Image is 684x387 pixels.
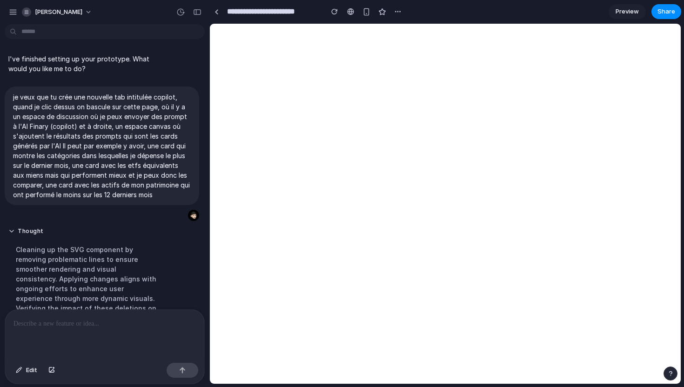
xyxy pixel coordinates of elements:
span: Share [657,7,675,16]
span: Edit [26,366,37,375]
a: Preview [609,4,646,19]
button: Edit [11,363,42,378]
span: Preview [616,7,639,16]
button: [PERSON_NAME] [18,5,97,20]
button: Share [651,4,681,19]
span: [PERSON_NAME] [35,7,82,17]
p: I've finished setting up your prototype. What would you like me to do? [8,54,164,73]
p: je veux que tu crée une nouvelle tab intitulée copilot, quand je clic dessus on bascule sur cette... [13,92,191,200]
